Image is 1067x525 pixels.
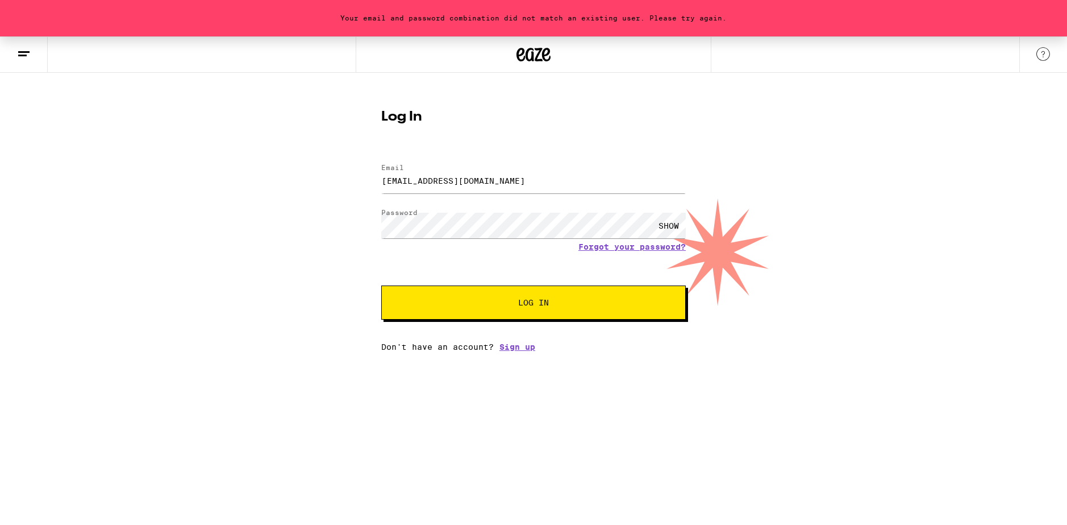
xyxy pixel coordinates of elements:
h1: Log In [381,110,686,124]
div: Don't have an account? [381,342,686,352]
span: Hi. Need any help? [7,8,82,17]
label: Email [381,164,404,171]
label: Password [381,209,418,216]
a: Sign up [499,342,535,352]
div: SHOW [652,213,686,238]
a: Forgot your password? [578,242,686,251]
button: Log In [381,286,686,320]
input: Email [381,168,686,193]
span: Log In [518,299,549,307]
